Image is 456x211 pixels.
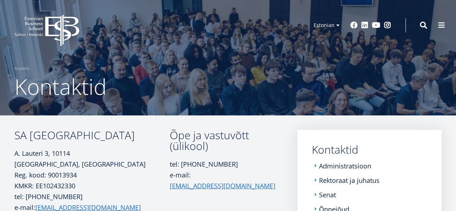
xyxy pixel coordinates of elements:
p: A. Lauteri 3, 10114 [GEOGRAPHIC_DATA], [GEOGRAPHIC_DATA] Reg. kood: 90013934 [14,148,170,180]
a: Instagram [384,22,391,29]
a: Administratsioon [319,162,371,170]
a: [EMAIL_ADDRESS][DOMAIN_NAME] [170,180,275,191]
a: Senat [319,191,336,198]
p: tel: [PHONE_NUMBER] e-mail: [170,159,276,202]
h3: SA [GEOGRAPHIC_DATA] [14,130,170,141]
span: Kontaktid [14,72,107,101]
p: KMKR: EE102432330 [14,180,170,191]
a: Kontaktid [312,144,427,155]
a: Youtube [372,22,380,29]
a: Facebook [350,22,358,29]
a: Avaleht [14,65,30,72]
a: Rektoraat ja juhatus [319,177,380,184]
h3: Õpe ja vastuvõtt (ülikool) [170,130,276,151]
a: Linkedin [361,22,368,29]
